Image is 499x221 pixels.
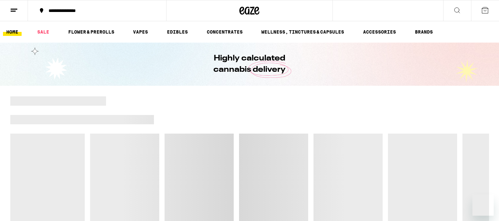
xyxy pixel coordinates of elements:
a: FLOWER & PREROLLS [65,28,118,36]
a: BRANDS [412,28,436,36]
h1: Highly calculated cannabis delivery [195,53,305,75]
a: CONCENTRATES [203,28,246,36]
a: EDIBLES [164,28,191,36]
a: SALE [34,28,53,36]
a: VAPES [130,28,151,36]
a: WELLNESS, TINCTURES & CAPSULES [258,28,347,36]
a: HOME [3,28,22,36]
a: ACCESSORIES [360,28,399,36]
iframe: Button to launch messaging window [472,194,494,216]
